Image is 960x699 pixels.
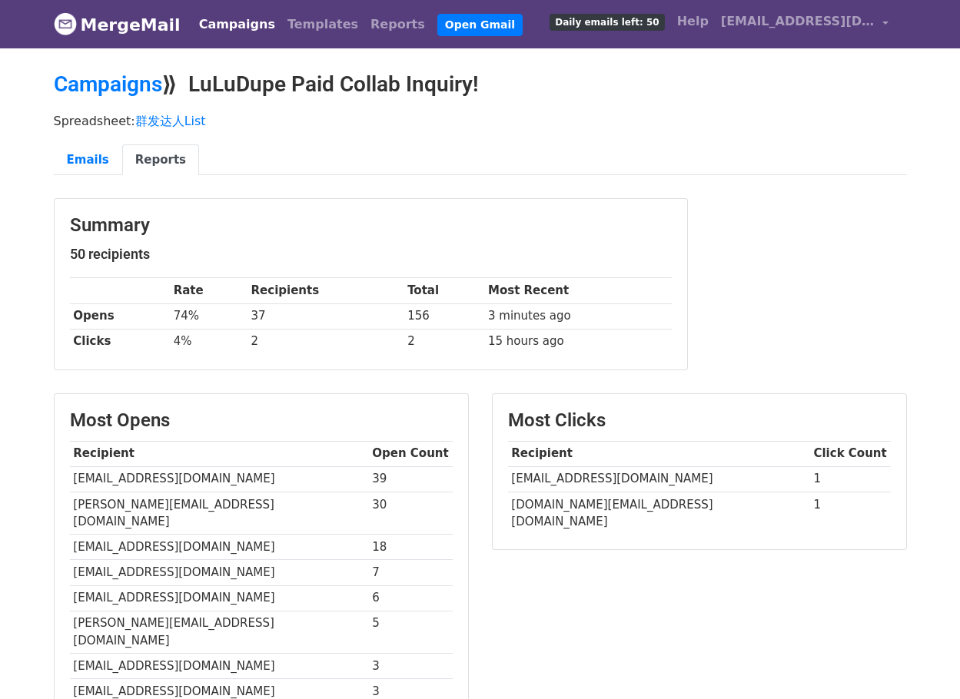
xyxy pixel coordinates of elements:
[404,329,484,354] td: 2
[54,113,907,129] p: Spreadsheet:
[369,535,453,560] td: 18
[715,6,895,42] a: [EMAIL_ADDRESS][DOMAIN_NAME]
[70,409,453,432] h3: Most Opens
[247,278,404,303] th: Recipients
[70,585,369,611] td: [EMAIL_ADDRESS][DOMAIN_NAME]
[369,492,453,535] td: 30
[281,9,364,40] a: Templates
[54,12,77,35] img: MergeMail logo
[484,303,671,329] td: 3 minutes ago
[369,654,453,679] td: 3
[193,9,281,40] a: Campaigns
[404,303,484,329] td: 156
[484,278,671,303] th: Most Recent
[247,303,404,329] td: 37
[721,12,875,31] span: [EMAIL_ADDRESS][DOMAIN_NAME]
[54,8,181,41] a: MergeMail
[122,144,199,176] a: Reports
[543,6,670,37] a: Daily emails left: 50
[70,611,369,654] td: [PERSON_NAME][EMAIL_ADDRESS][DOMAIN_NAME]
[369,611,453,654] td: 5
[70,214,672,237] h3: Summary
[369,560,453,585] td: 7
[484,329,671,354] td: 15 hours ago
[70,654,369,679] td: [EMAIL_ADDRESS][DOMAIN_NAME]
[70,492,369,535] td: [PERSON_NAME][EMAIL_ADDRESS][DOMAIN_NAME]
[70,246,672,263] h5: 50 recipients
[54,71,907,98] h2: ⟫ LuLuDupe Paid Collab Inquiry!
[70,441,369,466] th: Recipient
[508,441,810,466] th: Recipient
[70,535,369,560] td: [EMAIL_ADDRESS][DOMAIN_NAME]
[508,492,810,534] td: [DOMAIN_NAME][EMAIL_ADDRESS][DOMAIN_NAME]
[70,329,170,354] th: Clicks
[671,6,715,37] a: Help
[364,9,431,40] a: Reports
[170,278,247,303] th: Rate
[70,560,369,585] td: [EMAIL_ADDRESS][DOMAIN_NAME]
[369,466,453,492] td: 39
[247,329,404,354] td: 2
[508,466,810,492] td: [EMAIL_ADDRESS][DOMAIN_NAME]
[369,441,453,466] th: Open Count
[810,441,891,466] th: Click Count
[810,492,891,534] td: 1
[54,144,122,176] a: Emails
[135,114,206,128] a: 群发达人List
[70,466,369,492] td: [EMAIL_ADDRESS][DOMAIN_NAME]
[437,14,523,36] a: Open Gmail
[170,329,247,354] td: 4%
[70,303,170,329] th: Opens
[404,278,484,303] th: Total
[54,71,162,97] a: Campaigns
[508,409,891,432] h3: Most Clicks
[550,14,664,31] span: Daily emails left: 50
[810,466,891,492] td: 1
[170,303,247,329] td: 74%
[369,585,453,611] td: 6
